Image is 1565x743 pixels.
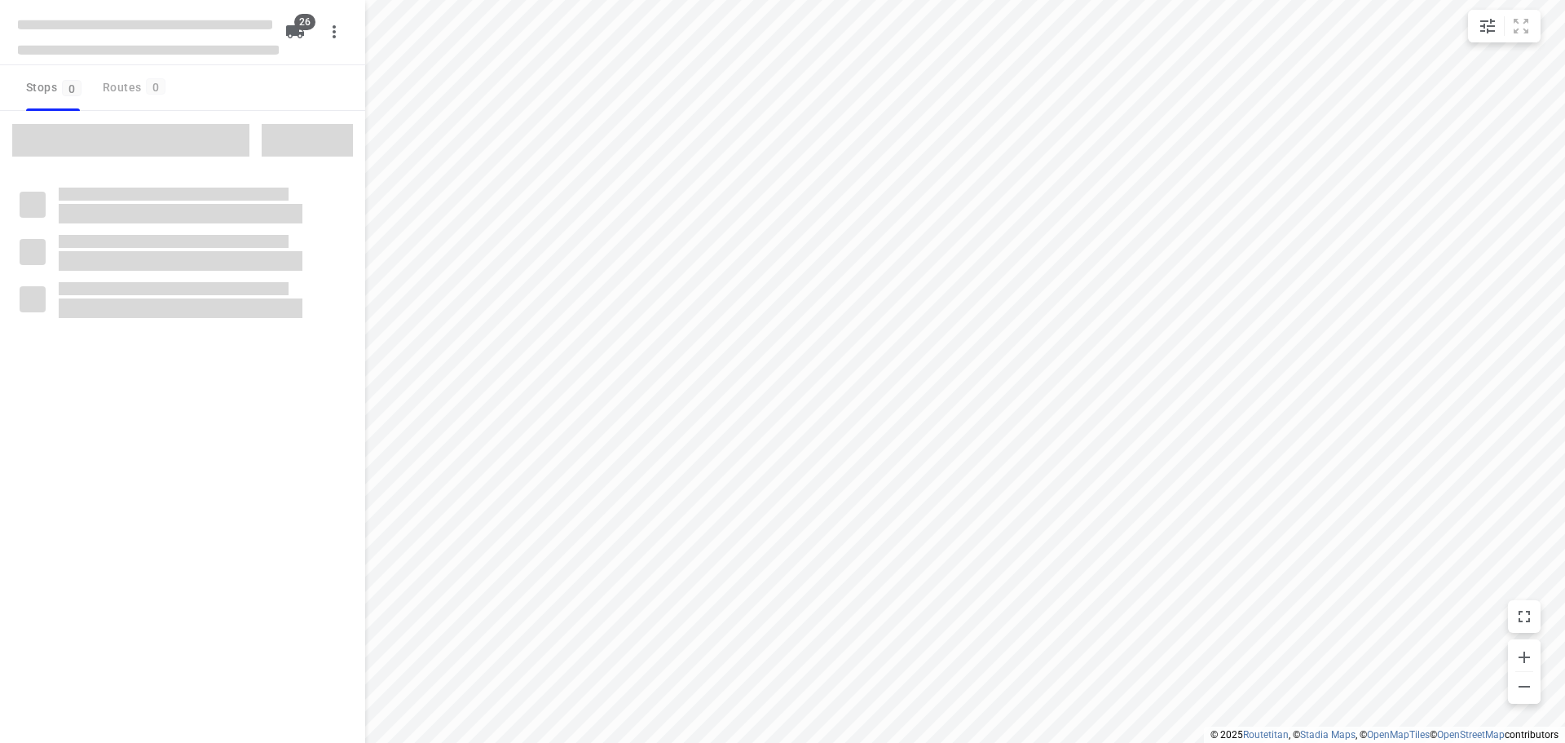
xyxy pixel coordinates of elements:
[1367,729,1430,741] a: OpenMapTiles
[1210,729,1558,741] li: © 2025 , © , © © contributors
[1437,729,1505,741] a: OpenStreetMap
[1243,729,1289,741] a: Routetitan
[1471,10,1504,42] button: Map settings
[1468,10,1541,42] div: small contained button group
[1300,729,1356,741] a: Stadia Maps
